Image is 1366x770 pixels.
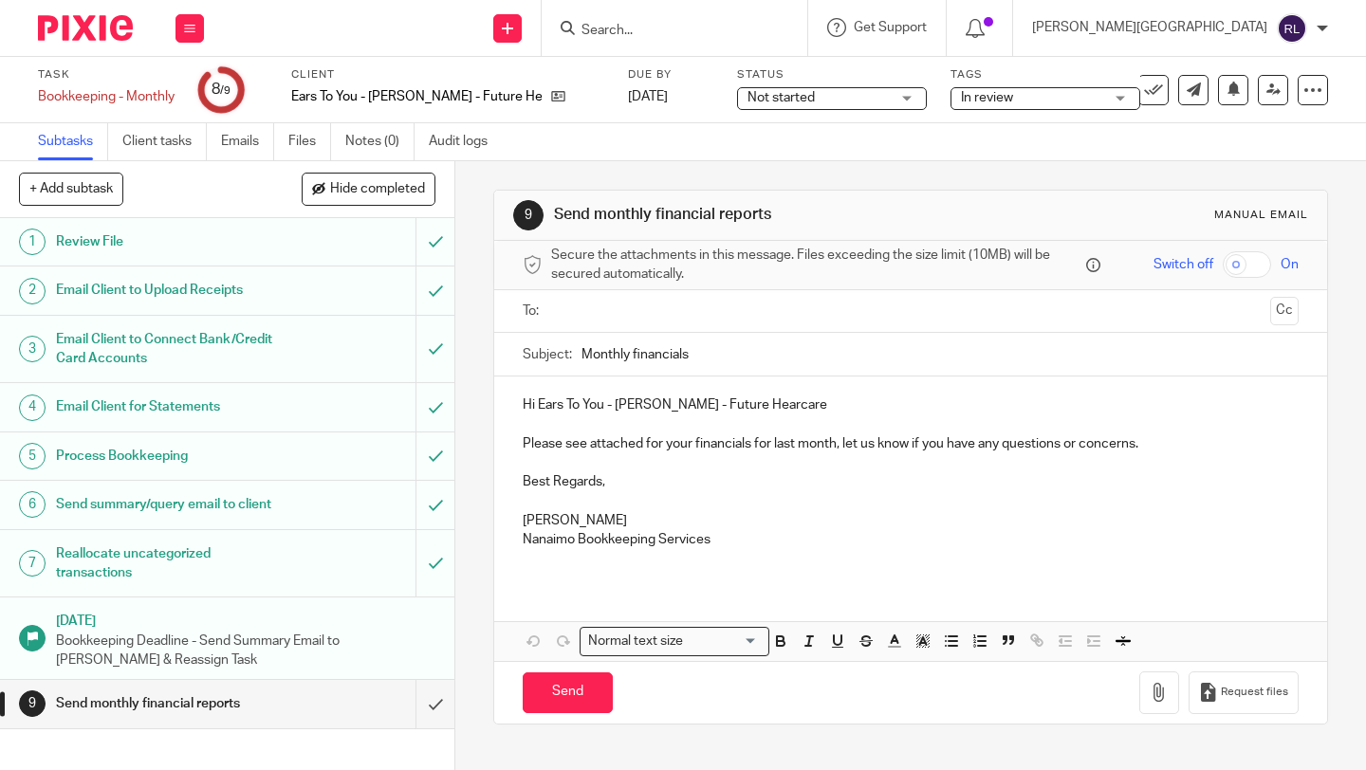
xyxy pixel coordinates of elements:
[523,434,1299,453] p: Please see attached for your financials for last month, let us know if you have any questions or ...
[1270,297,1299,325] button: Cc
[38,123,108,160] a: Subtasks
[19,278,46,304] div: 2
[19,550,46,577] div: 7
[961,91,1013,104] span: In review
[1281,255,1299,274] span: On
[551,246,1081,284] span: Secure the attachments in this message. Files exceeding the size limit (10MB) will be secured aut...
[1189,671,1299,714] button: Request files
[523,472,1299,491] p: Best Regards,
[19,229,46,255] div: 1
[19,173,123,205] button: + Add subtask
[523,530,1299,549] p: Nanaimo Bookkeeping Services
[291,87,542,106] p: Ears To You - [PERSON_NAME] - Future Hearcare
[748,91,815,104] span: Not started
[523,345,572,364] label: Subject:
[580,627,769,656] div: Search for option
[330,182,425,197] span: Hide completed
[56,442,284,470] h1: Process Bookkeeping
[628,67,713,82] label: Due by
[38,87,175,106] div: Bookkeeping - Monthly
[291,67,604,82] label: Client
[221,123,274,160] a: Emails
[19,690,46,717] div: 9
[628,90,668,103] span: [DATE]
[523,395,1299,414] p: Hi Ears To You - [PERSON_NAME] - Future Hearcare
[1221,685,1288,700] span: Request files
[1032,18,1267,37] p: [PERSON_NAME][GEOGRAPHIC_DATA]
[122,123,207,160] a: Client tasks
[288,123,331,160] a: Files
[56,540,284,588] h1: Reallocate uncategorized transactions
[690,632,758,651] input: Search for option
[56,607,435,631] h1: [DATE]
[56,276,284,304] h1: Email Client to Upload Receipts
[1154,255,1213,274] span: Switch off
[38,67,175,82] label: Task
[513,200,544,230] div: 9
[220,85,231,96] small: /9
[523,511,1299,530] p: [PERSON_NAME]
[19,394,46,421] div: 4
[580,23,750,40] input: Search
[56,393,284,421] h1: Email Client for Statements
[56,325,284,374] h1: Email Client to Connect Bank/Credit Card Accounts
[19,491,46,518] div: 6
[523,672,613,713] input: Send
[584,632,688,651] span: Normal text size
[56,632,435,670] p: Bookkeeping Deadline - Send Summary Email to [PERSON_NAME] & Reassign Task
[1214,208,1308,223] div: Manual email
[429,123,502,160] a: Audit logs
[56,689,284,718] h1: Send monthly financial reports
[19,443,46,469] div: 5
[854,21,927,34] span: Get Support
[951,67,1140,82] label: Tags
[1277,13,1307,44] img: svg%3E
[212,79,231,101] div: 8
[56,490,284,519] h1: Send summary/query email to client
[554,205,951,225] h1: Send monthly financial reports
[737,67,927,82] label: Status
[345,123,415,160] a: Notes (0)
[523,302,544,321] label: To:
[19,336,46,362] div: 3
[302,173,435,205] button: Hide completed
[56,228,284,256] h1: Review File
[38,15,133,41] img: Pixie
